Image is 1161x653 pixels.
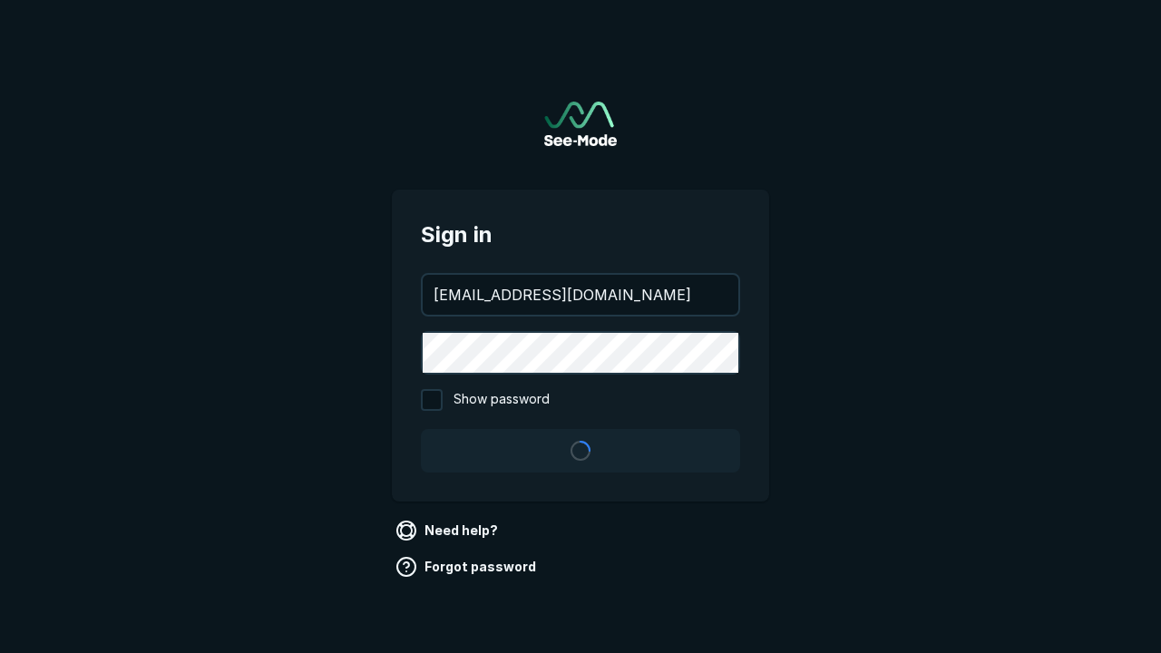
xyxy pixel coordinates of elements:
a: Forgot password [392,552,543,581]
span: Sign in [421,219,740,251]
img: See-Mode Logo [544,102,617,146]
a: Go to sign in [544,102,617,146]
a: Need help? [392,516,505,545]
span: Show password [454,389,550,411]
input: your@email.com [423,275,738,315]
